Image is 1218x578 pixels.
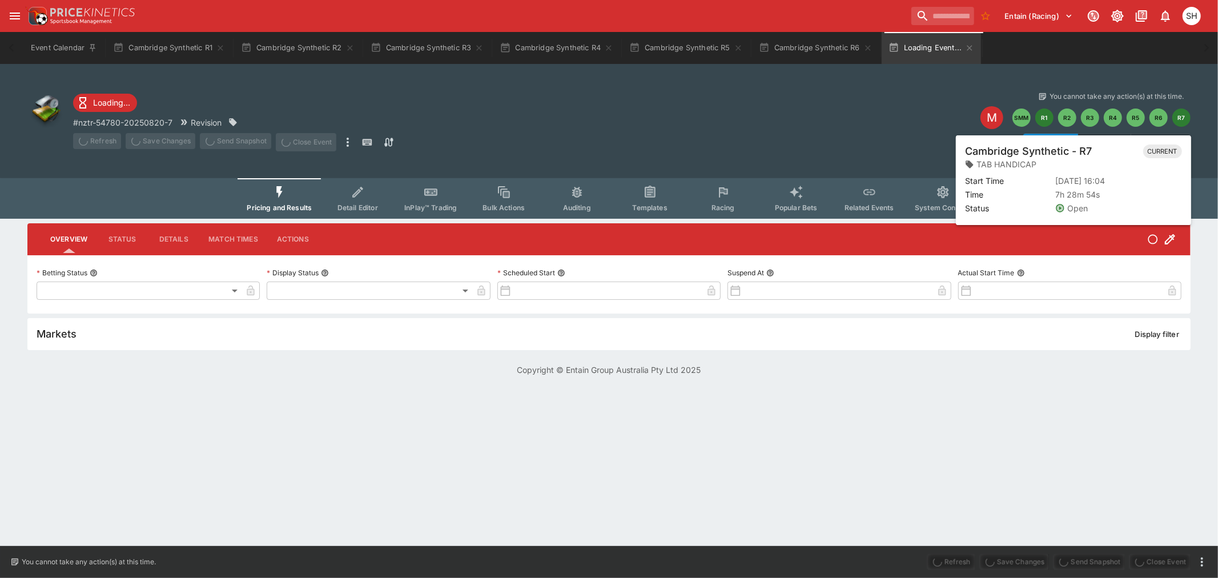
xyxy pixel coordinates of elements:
[1012,109,1031,127] button: SMM
[752,32,879,64] button: Cambridge Synthetic R6
[364,32,491,64] button: Cambridge Synthetic R3
[341,133,355,151] button: more
[1081,109,1099,127] button: R3
[267,226,319,253] button: Actions
[1042,137,1073,148] p: Overtype
[1195,555,1209,569] button: more
[1107,6,1128,26] button: Toggle light/dark mode
[247,203,312,212] span: Pricing and Results
[148,226,199,253] button: Details
[483,203,525,212] span: Bulk Actions
[199,226,267,253] button: Match Times
[234,32,361,64] button: Cambridge Synthetic R2
[337,203,378,212] span: Detail Editor
[106,32,232,64] button: Cambridge Synthetic R1
[1127,109,1145,127] button: R5
[958,268,1015,278] p: Actual Start Time
[845,203,894,212] span: Related Events
[1149,137,1185,148] p: Auto-Save
[25,5,48,27] img: PriceKinetics Logo
[50,19,112,24] img: Sportsbook Management
[1035,109,1054,127] button: R1
[1128,325,1186,343] button: Display filter
[1179,3,1204,29] button: Scott Hunt
[1131,6,1152,26] button: Documentation
[27,91,64,128] img: other.png
[5,6,25,26] button: open drawer
[50,8,135,17] img: PriceKinetics
[97,226,148,253] button: Status
[1096,137,1125,148] p: Override
[37,327,77,340] h5: Markets
[1012,109,1191,127] nav: pagination navigation
[711,203,735,212] span: Racing
[24,32,104,64] button: Event Calendar
[998,7,1080,25] button: Select Tenant
[1183,7,1201,25] div: Scott Hunt
[267,268,319,278] p: Display Status
[1023,134,1191,151] div: Start From
[238,178,980,219] div: Event type filters
[191,117,222,129] p: Revision
[93,97,130,109] p: Loading...
[1104,109,1122,127] button: R4
[775,203,818,212] span: Popular Bets
[915,203,971,212] span: System Controls
[882,32,982,64] button: Loading Event...
[633,203,668,212] span: Templates
[22,557,156,567] p: You cannot take any action(s) at this time.
[1050,91,1184,102] p: You cannot take any action(s) at this time.
[73,117,172,129] p: Copy To Clipboard
[1083,6,1104,26] button: Connected to PK
[911,7,974,25] input: search
[497,268,555,278] p: Scheduled Start
[622,32,750,64] button: Cambridge Synthetic R5
[976,7,995,25] button: No Bookmarks
[493,32,620,64] button: Cambridge Synthetic R4
[980,106,1003,129] div: Edit Meeting
[41,226,97,253] button: Overview
[563,203,591,212] span: Auditing
[37,268,87,278] p: Betting Status
[1149,109,1168,127] button: R6
[1058,109,1076,127] button: R2
[1172,109,1191,127] button: R7
[1155,6,1176,26] button: Notifications
[727,268,764,278] p: Suspend At
[404,203,457,212] span: InPlay™ Trading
